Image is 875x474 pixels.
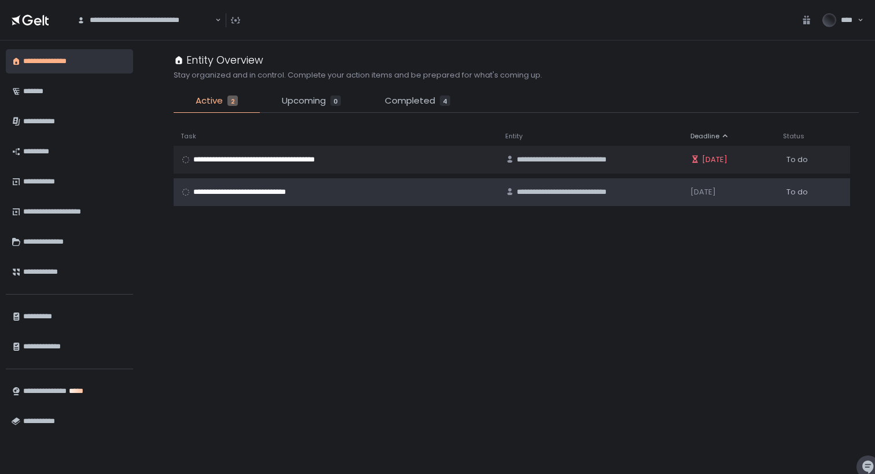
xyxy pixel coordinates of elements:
span: Entity [505,132,523,141]
span: To do [786,187,808,197]
div: 2 [227,95,238,106]
span: Completed [385,94,435,108]
span: To do [786,155,808,165]
div: 0 [330,95,341,106]
span: Active [196,94,223,108]
span: Task [181,132,196,141]
div: 4 [440,95,450,106]
span: [DATE] [702,155,727,165]
span: Status [783,132,804,141]
span: Deadline [690,132,719,141]
div: Entity Overview [174,52,263,68]
span: Upcoming [282,94,326,108]
h2: Stay organized and in control. Complete your action items and be prepared for what's coming up. [174,70,542,80]
span: [DATE] [690,187,716,197]
div: Search for option [69,8,221,32]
